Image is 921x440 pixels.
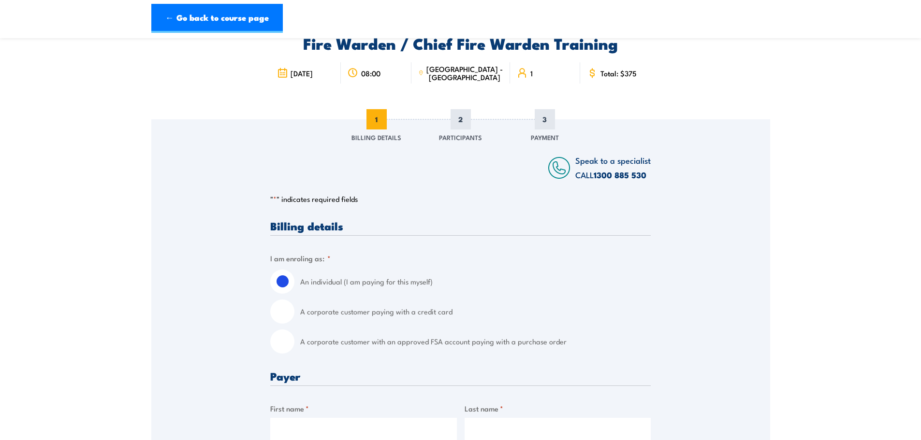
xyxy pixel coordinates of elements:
[451,109,471,129] span: 2
[300,299,651,324] label: A corporate customer paying with a credit card
[270,370,651,382] h3: Payer
[151,4,283,33] a: ← Go back to course page
[300,270,651,294] label: An individual (I am paying for this myself)
[600,69,637,77] span: Total: $375
[531,132,559,142] span: Payment
[270,403,457,414] label: First name
[291,69,313,77] span: [DATE]
[351,132,401,142] span: Billing Details
[465,403,651,414] label: Last name
[270,220,651,231] h3: Billing details
[535,109,555,129] span: 3
[530,69,533,77] span: 1
[426,65,503,81] span: [GEOGRAPHIC_DATA] - [GEOGRAPHIC_DATA]
[270,36,651,50] h2: Fire Warden / Chief Fire Warden Training
[439,132,482,142] span: Participants
[270,194,651,204] p: " " indicates required fields
[300,329,651,354] label: A corporate customer with an approved FSA account paying with a purchase order
[366,109,387,129] span: 1
[575,154,651,181] span: Speak to a specialist CALL
[594,169,646,181] a: 1300 885 530
[270,253,331,264] legend: I am enroling as:
[361,69,380,77] span: 08:00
